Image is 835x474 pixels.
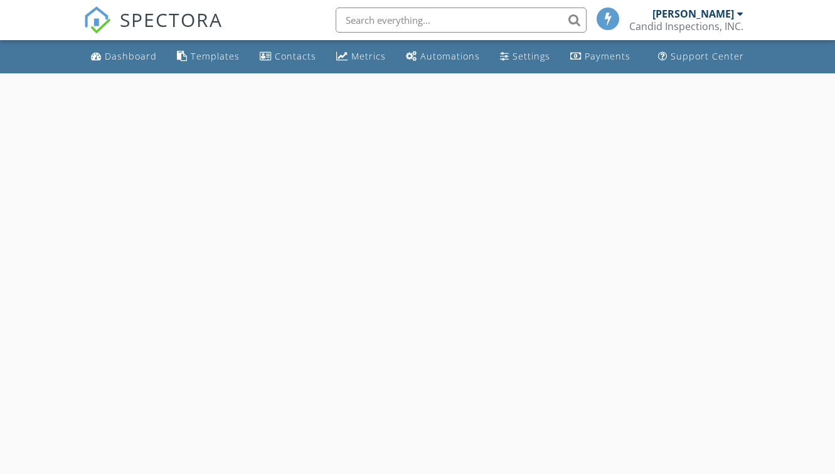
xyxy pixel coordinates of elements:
[83,17,223,43] a: SPECTORA
[336,8,587,33] input: Search everything...
[255,45,321,68] a: Contacts
[513,50,550,62] div: Settings
[401,45,485,68] a: Automations (Basic)
[191,50,240,62] div: Templates
[105,50,157,62] div: Dashboard
[120,6,223,33] span: SPECTORA
[565,45,636,68] a: Payments
[83,6,111,34] img: The Best Home Inspection Software - Spectora
[653,45,749,68] a: Support Center
[351,50,386,62] div: Metrics
[275,50,316,62] div: Contacts
[86,45,162,68] a: Dashboard
[652,8,734,20] div: [PERSON_NAME]
[629,20,743,33] div: Candid Inspections, INC.
[495,45,555,68] a: Settings
[331,45,391,68] a: Metrics
[172,45,245,68] a: Templates
[585,50,630,62] div: Payments
[420,50,480,62] div: Automations
[671,50,744,62] div: Support Center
